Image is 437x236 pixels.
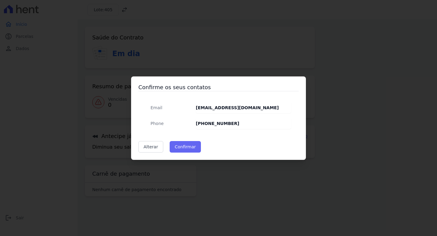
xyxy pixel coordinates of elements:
span: translation missing: pt-BR.public.contracts.modal.confirmation.email [151,105,162,110]
button: Confirmar [170,141,201,153]
span: translation missing: pt-BR.public.contracts.modal.confirmation.phone [151,121,164,126]
h3: Confirme os seus contatos [138,84,299,91]
strong: [EMAIL_ADDRESS][DOMAIN_NAME] [196,105,279,110]
strong: [PHONE_NUMBER] [196,121,239,126]
a: Alterar [138,141,163,153]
